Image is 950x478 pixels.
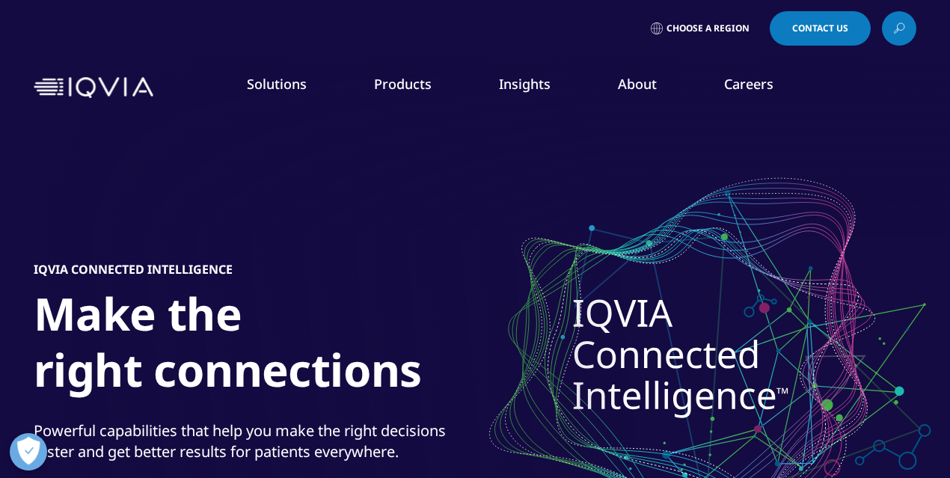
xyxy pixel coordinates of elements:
[34,420,471,471] p: Powerful capabilities that help you make the right decisions faster and get better results for pa...
[666,22,750,34] span: Choose a Region
[374,75,432,93] a: Products
[159,52,916,123] nav: Primary
[247,75,307,93] a: Solutions
[34,262,233,277] h5: IQVIA Connected Intelligence
[792,24,848,33] span: Contact Us
[724,75,773,93] a: Careers
[10,433,47,471] button: Open Preferences
[770,11,871,46] a: Contact Us
[618,75,657,93] a: About
[34,77,153,99] img: IQVIA Healthcare Information Technology and Pharma Clinical Research Company
[499,75,551,93] a: Insights
[34,286,595,407] h1: Make the right connections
